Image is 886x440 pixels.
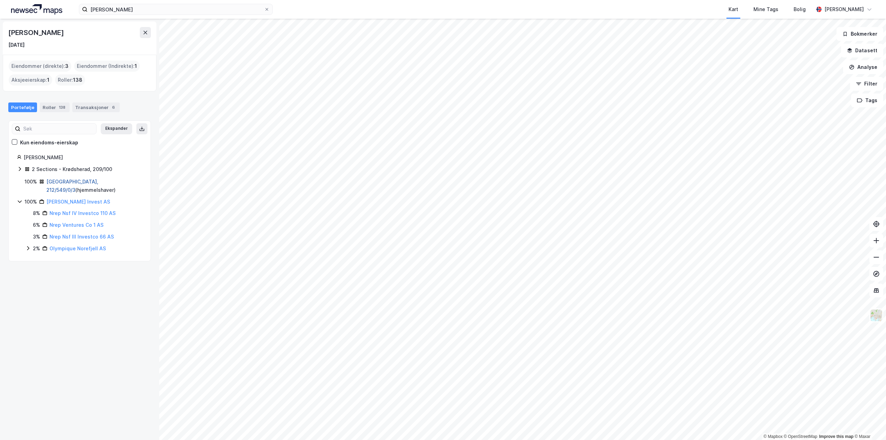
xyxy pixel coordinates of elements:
[9,61,71,72] div: Eiendommer (direkte) :
[25,198,37,206] div: 100%
[8,102,37,112] div: Portefølje
[729,5,738,14] div: Kart
[824,5,864,14] div: [PERSON_NAME]
[753,5,778,14] div: Mine Tags
[135,62,137,70] span: 1
[33,244,40,253] div: 2%
[57,104,67,111] div: 138
[8,27,65,38] div: [PERSON_NAME]
[49,245,106,251] a: Olympique Norefjell AS
[843,60,883,74] button: Analyse
[65,62,69,70] span: 3
[47,76,49,84] span: 1
[851,93,883,107] button: Tags
[784,434,817,439] a: OpenStreetMap
[837,27,883,41] button: Bokmerker
[73,76,82,84] span: 138
[763,434,783,439] a: Mapbox
[8,41,25,49] div: [DATE]
[101,123,132,134] button: Ekspander
[74,61,140,72] div: Eiendommer (Indirekte) :
[850,77,883,91] button: Filter
[24,153,142,162] div: [PERSON_NAME]
[33,221,40,229] div: 6%
[33,233,40,241] div: 3%
[20,124,96,134] input: Søk
[55,74,85,86] div: Roller :
[851,407,886,440] div: Kontrollprogram for chat
[841,44,883,57] button: Datasett
[46,179,98,193] a: [GEOGRAPHIC_DATA], 212/549/0/3
[49,222,103,228] a: Nrep Ventures Co 1 AS
[49,234,114,240] a: Nrep Nsf III Investco 66 AS
[20,138,78,147] div: Kun eiendoms-eierskap
[46,178,142,194] div: ( hjemmelshaver )
[25,178,37,186] div: 100%
[32,165,112,173] div: 2 Sections - Krødsherad, 209/100
[49,210,116,216] a: Nrep Nsf IV Investco 110 AS
[819,434,853,439] a: Improve this map
[9,74,52,86] div: Aksjeeierskap :
[46,199,110,205] a: [PERSON_NAME] Invest AS
[110,104,117,111] div: 6
[40,102,70,112] div: Roller
[11,4,62,15] img: logo.a4113a55bc3d86da70a041830d287a7e.svg
[870,309,883,322] img: Z
[72,102,120,112] div: Transaksjoner
[794,5,806,14] div: Bolig
[88,4,264,15] input: Søk på adresse, matrikkel, gårdeiere, leietakere eller personer
[851,407,886,440] iframe: Chat Widget
[33,209,40,217] div: 8%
